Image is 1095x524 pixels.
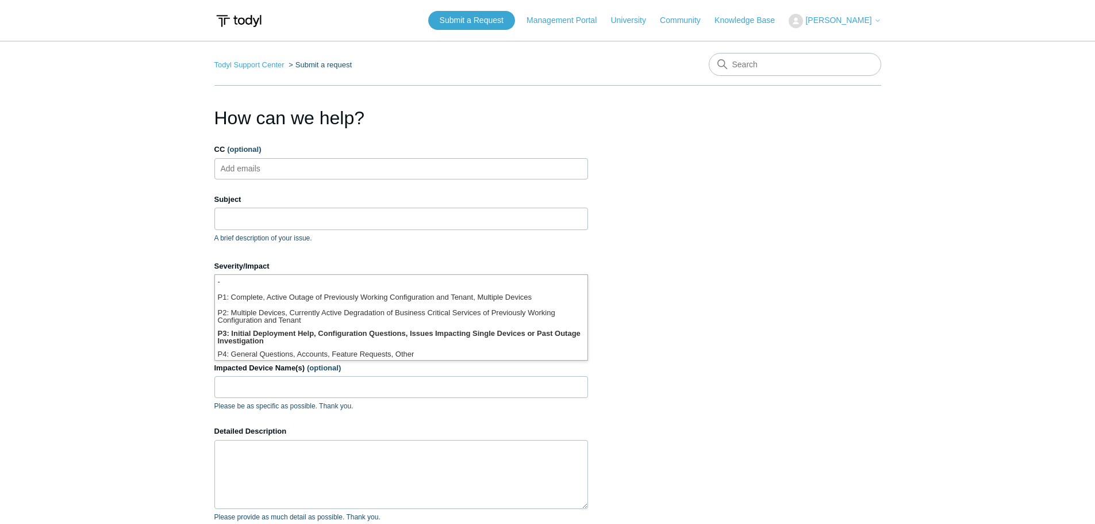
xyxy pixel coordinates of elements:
[227,145,261,154] span: (optional)
[428,11,515,30] a: Submit a Request
[307,364,341,372] span: (optional)
[805,16,871,25] span: [PERSON_NAME]
[214,426,588,437] label: Detailed Description
[214,401,588,411] p: Please be as specific as possible. Thank you.
[214,194,588,205] label: Subject
[214,10,263,32] img: Todyl Support Center Help Center home page
[215,275,587,290] li: -
[214,362,588,374] label: Impacted Device Name(s)
[216,160,285,177] input: Add emails
[709,53,881,76] input: Search
[660,14,712,26] a: Community
[789,14,881,28] button: [PERSON_NAME]
[215,290,587,306] li: P1: Complete, Active Outage of Previously Working Configuration and Tenant, Multiple Devices
[214,261,588,272] label: Severity/Impact
[286,60,352,69] li: Submit a request
[215,347,587,363] li: P4: General Questions, Accounts, Feature Requests, Other
[214,233,588,243] p: A brief description of your issue.
[214,104,588,132] h1: How can we help?
[214,144,588,155] label: CC
[527,14,608,26] a: Management Portal
[610,14,657,26] a: University
[214,60,287,69] li: Todyl Support Center
[214,512,588,522] p: Please provide as much detail as possible. Thank you.
[214,60,285,69] a: Todyl Support Center
[714,14,786,26] a: Knowledge Base
[215,327,587,347] li: P3: Initial Deployment Help, Configuration Questions, Issues Impacting Single Devices or Past Out...
[215,306,587,327] li: P2: Multiple Devices, Currently Active Degradation of Business Critical Services of Previously Wo...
